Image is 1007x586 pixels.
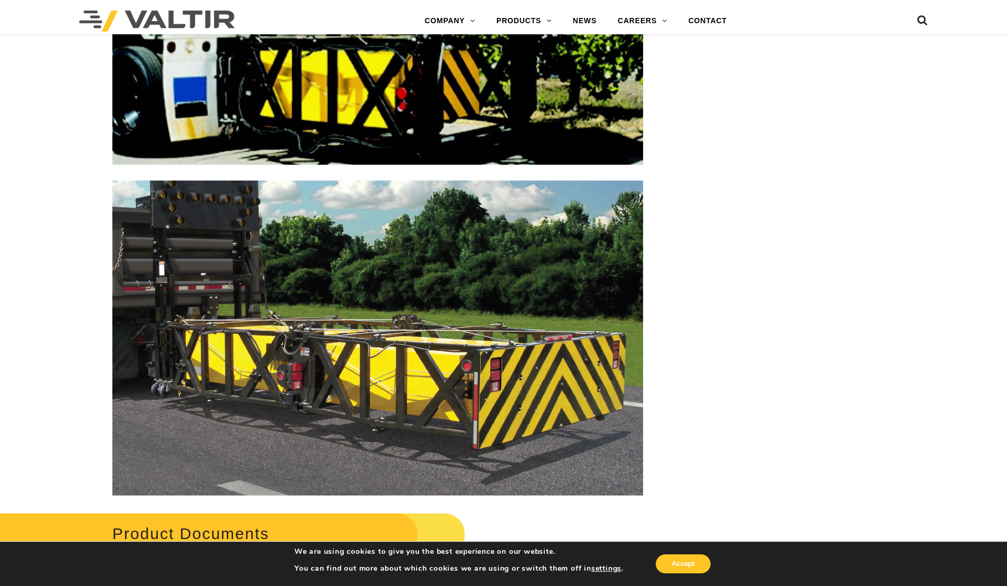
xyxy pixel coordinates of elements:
a: CAREERS [607,11,678,32]
button: settings [591,564,621,573]
p: We are using cookies to give you the best experience on our website. [294,547,624,556]
button: Accept [656,554,711,573]
a: PRODUCTS [486,11,562,32]
a: COMPANY [414,11,486,32]
a: CONTACT [678,11,737,32]
p: You can find out more about which cookies we are using or switch them off in . [294,564,624,573]
a: NEWS [562,11,607,32]
img: Valtir [79,11,235,32]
